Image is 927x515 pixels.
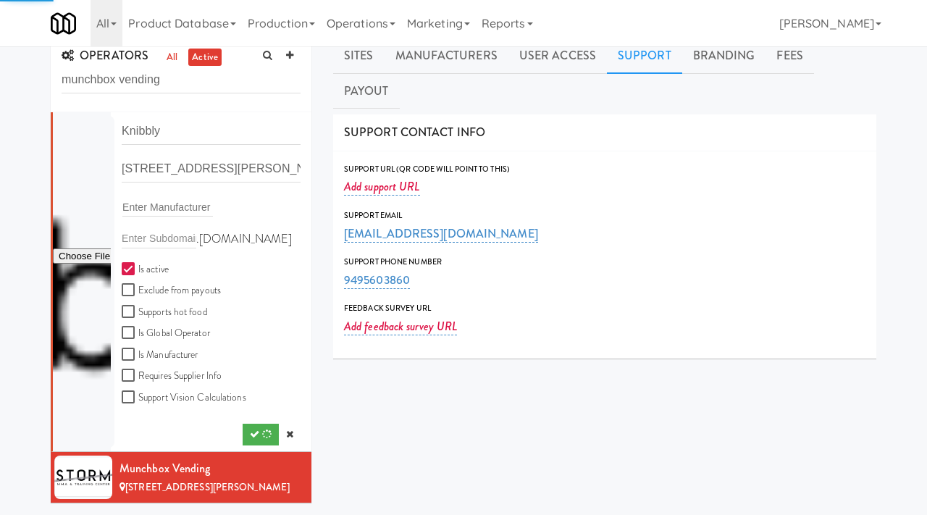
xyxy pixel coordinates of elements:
div: Feedback Survey Url [344,301,865,316]
input: Is Manufacturer [122,349,138,361]
input: Support Vision Calculations [122,392,138,403]
a: all [163,49,181,67]
div: Support Url (QR code will point to this) [344,162,865,177]
a: 9495603860 [344,272,410,289]
label: Exclude from payouts [122,282,221,300]
a: Payout [333,73,400,109]
input: Exclude from payouts [122,285,138,296]
a: [EMAIL_ADDRESS][DOMAIN_NAME] [344,225,538,243]
input: Enter Subdomain [122,228,196,248]
a: active [188,49,222,67]
a: Branding [682,38,766,74]
li: .[DOMAIN_NAME] Is active Exclude from payoutsSupports hot food Is Global Operator Is Manufacturer... [51,112,311,452]
label: Support Vision Calculations [122,389,246,407]
a: Support [607,38,682,74]
label: Is Global Operator [122,325,210,343]
label: Is active [122,261,169,279]
input: Operator name [122,118,301,145]
a: Add support URL [344,178,420,196]
label: Requires Supplier Info [122,367,222,385]
input: Supports hot food [122,306,138,318]
label: Is Manufacturer [122,346,198,364]
div: Munchbox Vending [119,458,301,480]
input: Search Operator [62,67,301,93]
img: Micromart [51,11,76,36]
div: Support Phone Number [344,255,865,269]
input: Is active [122,264,138,275]
span: SUPPORT CONTACT INFO [344,124,485,141]
label: .[DOMAIN_NAME] [196,228,292,250]
li: Munchbox Vending[STREET_ADDRESS][PERSON_NAME] [51,452,311,503]
input: Requires Supplier Info [122,370,138,382]
a: User Access [508,38,607,74]
div: Support Email [344,209,865,223]
a: Sites [333,38,385,74]
input: Operator address [122,156,301,183]
a: Manufacturers [385,38,508,74]
input: Enter Manufacturer [122,198,213,217]
a: Fees [765,38,813,74]
input: Is Global Operator [122,327,138,339]
span: [STREET_ADDRESS][PERSON_NAME] [125,480,290,494]
span: OPERATORS [62,47,148,64]
label: Supports hot food [122,303,207,322]
a: Add feedback survey URL [344,318,457,335]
